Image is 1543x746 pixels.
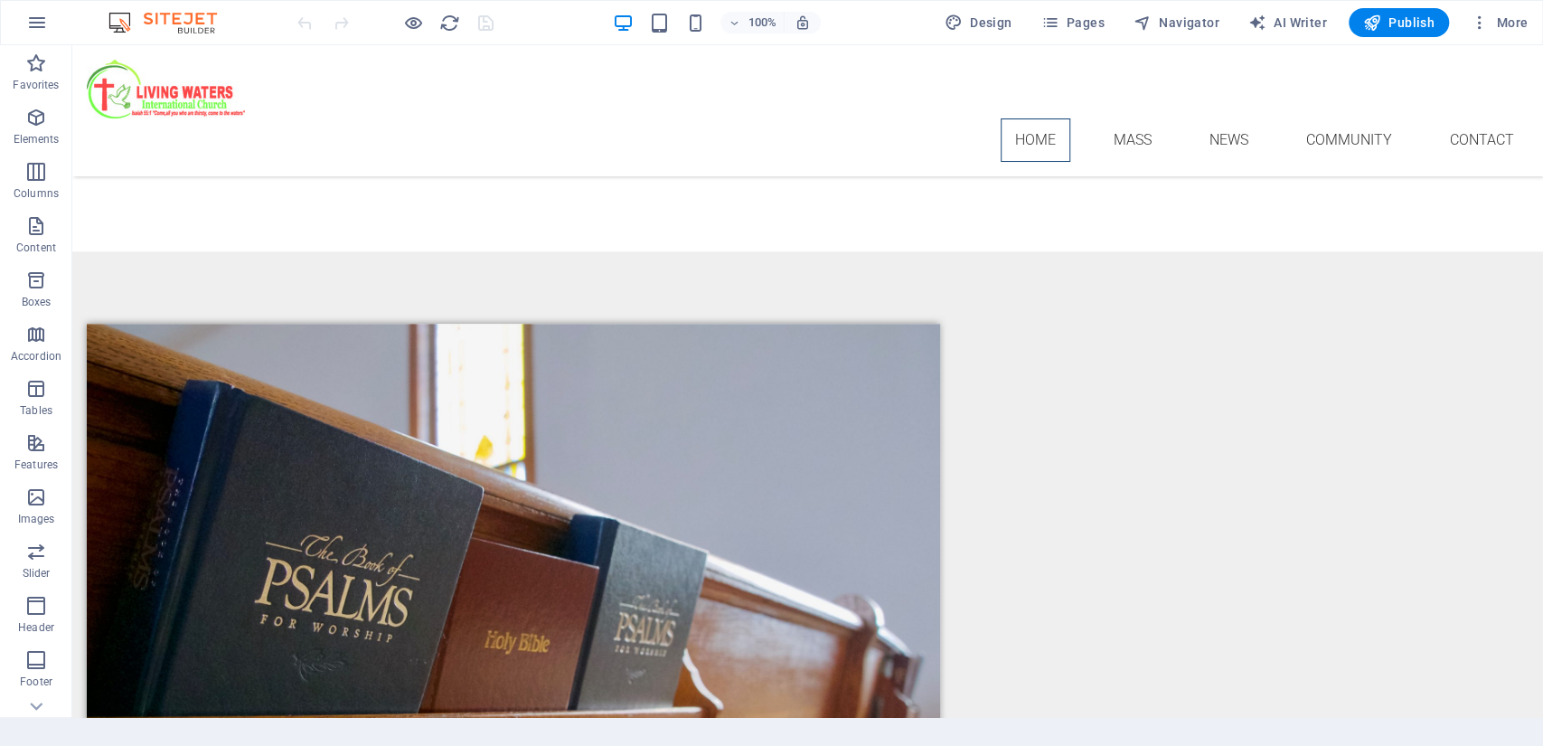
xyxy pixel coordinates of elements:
p: Images [18,512,55,526]
span: Design [945,14,1012,32]
span: Navigator [1134,14,1219,32]
p: Elements [14,132,60,146]
div: Design (Ctrl+Alt+Y) [937,8,1020,37]
p: Tables [20,403,52,418]
i: On resize automatically adjust zoom level to fit chosen device. [795,14,811,31]
span: Pages [1040,14,1104,32]
button: reload [438,12,460,33]
h6: 100% [748,12,776,33]
button: More [1463,8,1535,37]
p: Columns [14,186,59,201]
button: Pages [1033,8,1111,37]
p: Accordion [11,349,61,364]
button: AI Writer [1241,8,1334,37]
button: Click here to leave preview mode and continue editing [402,12,424,33]
button: 100% [720,12,785,33]
p: Slider [23,566,51,581]
span: Publish [1363,14,1435,32]
p: Boxes [22,295,52,309]
span: AI Writer [1248,14,1327,32]
button: Design [937,8,1020,37]
p: Content [16,241,56,255]
p: Header [18,620,54,635]
p: Features [14,458,58,472]
span: More [1471,14,1528,32]
p: Favorites [13,78,59,92]
button: Navigator [1126,8,1227,37]
button: Publish [1349,8,1449,37]
p: Footer [20,675,52,689]
i: Reload page [439,13,460,33]
img: Editor Logo [104,12,240,33]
